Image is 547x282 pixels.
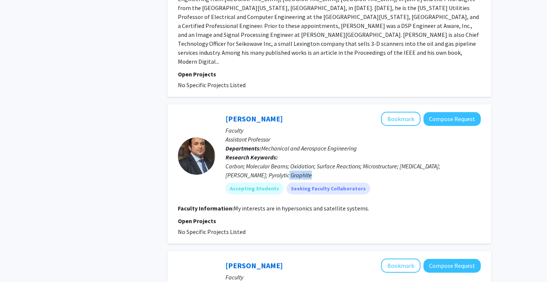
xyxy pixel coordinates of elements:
b: Research Keywords: [225,153,278,161]
p: Faculty [225,126,481,135]
div: Carbon; Molecular Beams; Oxidation; Surface Reactions; Microstructure; [MEDICAL_DATA]; [PERSON_NA... [225,162,481,180]
mat-chip: Accepting Students [225,183,284,194]
button: Add Savio Poovathingal to Bookmarks [381,112,420,126]
span: Mechanical and Aerospace Engineering [261,145,357,152]
button: Compose Request to Savio Poovathingal [423,112,481,126]
button: Compose Request to Thomas Balk [423,259,481,273]
a: [PERSON_NAME] [225,114,283,123]
p: Open Projects [178,216,481,225]
fg-read-more: My interests are in hypersonics and satellite systems. [234,205,369,212]
button: Add Thomas Balk to Bookmarks [381,259,420,273]
p: Faculty [225,273,481,282]
mat-chip: Seeking Faculty Collaborators [287,183,370,194]
span: No Specific Projects Listed [178,228,246,235]
p: Open Projects [178,70,481,79]
p: Assistant Professor [225,135,481,144]
b: Faculty Information: [178,205,234,212]
iframe: Chat [6,248,32,276]
b: Departments: [225,145,261,152]
a: [PERSON_NAME] [225,261,283,270]
span: No Specific Projects Listed [178,81,246,89]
